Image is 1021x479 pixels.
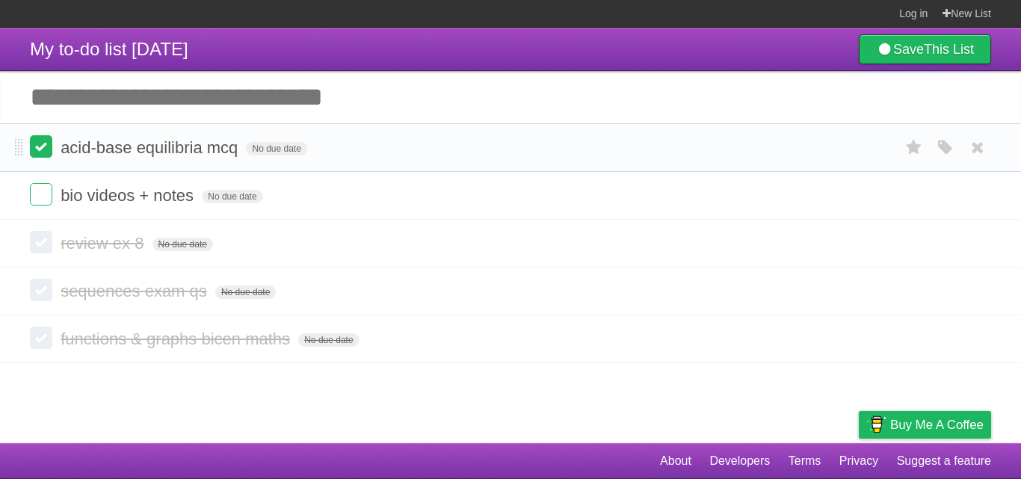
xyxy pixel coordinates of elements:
[890,412,984,438] span: Buy me a coffee
[30,231,52,253] label: Done
[246,142,306,155] span: No due date
[859,34,991,64] a: SaveThis List
[859,411,991,439] a: Buy me a coffee
[61,234,147,253] span: review ex 8
[789,447,821,475] a: Terms
[30,279,52,301] label: Done
[900,135,928,160] label: Star task
[61,186,197,205] span: bio videos + notes
[30,183,52,205] label: Done
[839,447,878,475] a: Privacy
[709,447,770,475] a: Developers
[897,447,991,475] a: Suggest a feature
[866,412,886,437] img: Buy me a coffee
[61,282,211,300] span: sequences exam qs
[152,238,213,251] span: No due date
[61,330,294,348] span: functions & graphs bicen maths
[924,42,974,57] b: This List
[30,327,52,349] label: Done
[30,135,52,158] label: Done
[61,138,241,157] span: acid-base equilibria mcq
[202,190,262,203] span: No due date
[30,39,188,59] span: My to-do list [DATE]
[298,333,359,347] span: No due date
[660,447,691,475] a: About
[215,285,276,299] span: No due date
